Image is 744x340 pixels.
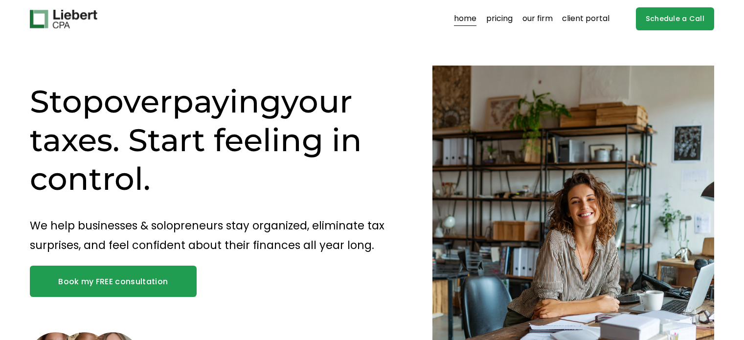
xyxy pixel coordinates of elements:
[30,82,398,198] h1: Stop your taxes. Start feeling in control.
[562,11,609,27] a: client portal
[104,82,281,120] span: overpaying
[30,216,398,255] p: We help businesses & solopreneurs stay organized, eliminate tax surprises, and feel confident abo...
[30,266,197,297] a: Book my FREE consultation
[454,11,476,27] a: home
[486,11,513,27] a: pricing
[30,10,97,28] img: Liebert CPA
[636,7,715,30] a: Schedule a Call
[522,11,553,27] a: our firm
